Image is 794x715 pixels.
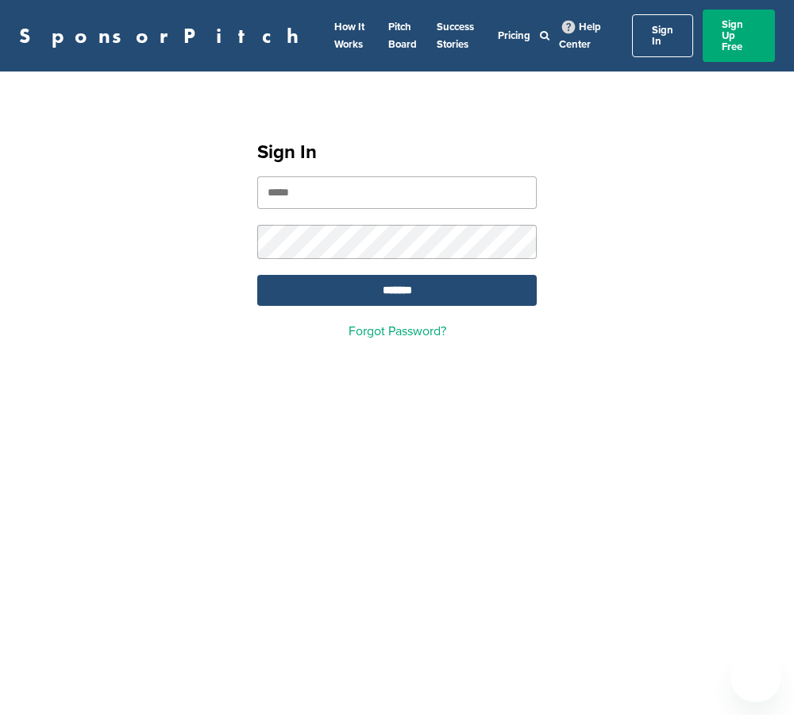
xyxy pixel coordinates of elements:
a: Forgot Password? [349,323,446,339]
a: How It Works [334,21,364,51]
a: Pricing [498,29,530,42]
iframe: Button to launch messaging window [730,651,781,702]
a: Help Center [559,17,601,54]
a: Success Stories [437,21,474,51]
h1: Sign In [257,138,537,167]
a: Sign In [632,14,693,57]
a: SponsorPitch [19,25,309,46]
a: Sign Up Free [703,10,775,62]
a: Pitch Board [388,21,417,51]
